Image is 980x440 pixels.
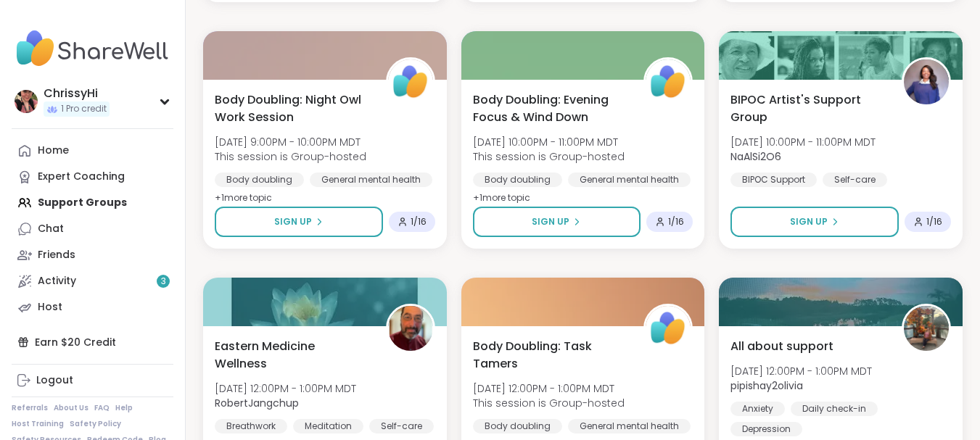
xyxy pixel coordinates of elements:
a: Home [12,138,173,164]
div: Meditation [293,419,363,433]
span: 1 / 16 [668,216,684,228]
span: 3 [161,275,166,288]
button: Sign Up [730,207,899,237]
span: [DATE] 12:00PM - 1:00PM MDT [473,381,625,396]
a: Host Training [12,419,64,429]
a: Referrals [12,403,48,413]
div: ChrissyHi [44,86,110,101]
div: Body doubling [473,173,562,187]
a: Logout [12,368,173,394]
span: [DATE] 12:00PM - 1:00PM MDT [730,364,872,378]
span: Body Doubling: Task Tamers [473,338,628,373]
div: Self-care [823,173,887,187]
div: General mental health [568,419,691,433]
div: Logout [36,373,73,388]
button: Sign Up [473,207,641,237]
a: Host [12,294,173,320]
span: Body Doubling: Evening Focus & Wind Down [473,91,628,126]
img: ShareWell Nav Logo [12,23,173,74]
a: Activity3 [12,268,173,294]
button: Sign Up [215,207,383,237]
div: Chat [38,222,64,236]
b: pipishay2olivia [730,378,803,393]
span: [DATE] 9:00PM - 10:00PM MDT [215,135,366,149]
b: NaAlSi2O6 [730,149,781,164]
span: BIPOC Artist's Support Group [730,91,886,126]
a: Friends [12,242,173,268]
span: Sign Up [790,215,828,228]
img: ShareWell [646,59,691,104]
span: 1 / 16 [411,216,427,228]
span: Sign Up [274,215,312,228]
div: Depression [730,422,802,436]
div: Activity [38,274,76,289]
span: This session is Group-hosted [473,149,625,164]
div: Friends [38,248,75,262]
span: 1 Pro credit [61,103,107,115]
span: Eastern Medicine Wellness [215,338,370,373]
div: Body doubling [215,173,304,187]
div: Breathwork [215,419,287,433]
img: RobertJangchup [388,306,433,351]
div: Host [38,300,62,315]
a: About Us [54,403,88,413]
span: Sign Up [532,215,569,228]
a: Safety Policy [70,419,121,429]
div: General mental health [310,173,432,187]
img: ChrissyHi [15,90,38,113]
span: Body Doubling: Night Owl Work Session [215,91,370,126]
div: Body doubling [473,419,562,433]
div: Self-care [369,419,434,433]
div: Home [38,144,69,158]
a: Help [115,403,133,413]
span: This session is Group-hosted [473,396,625,410]
span: [DATE] 12:00PM - 1:00PM MDT [215,381,356,396]
div: Expert Coaching [38,170,125,184]
div: Earn $20 Credit [12,329,173,355]
img: pipishay2olivia [904,306,949,351]
b: RobertJangchup [215,396,299,410]
span: All about support [730,338,833,355]
div: BIPOC Support [730,173,817,187]
span: 1 / 16 [926,216,942,228]
div: General mental health [568,173,691,187]
span: [DATE] 10:00PM - 11:00PM MDT [473,135,625,149]
img: NaAlSi2O6 [904,59,949,104]
a: Chat [12,216,173,242]
a: Expert Coaching [12,164,173,190]
span: This session is Group-hosted [215,149,366,164]
img: ShareWell [646,306,691,351]
a: FAQ [94,403,110,413]
div: Anxiety [730,402,785,416]
div: Daily check-in [791,402,878,416]
img: ShareWell [388,59,433,104]
span: [DATE] 10:00PM - 11:00PM MDT [730,135,876,149]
